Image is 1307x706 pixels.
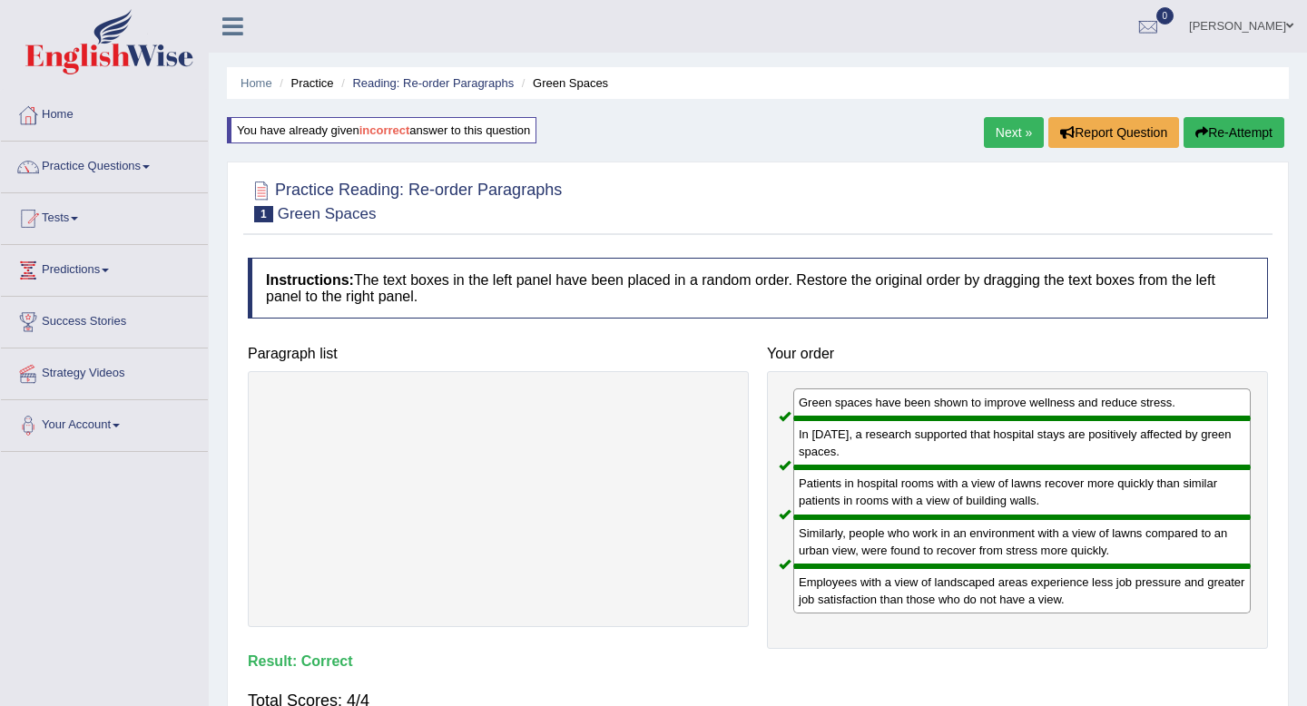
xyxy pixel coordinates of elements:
a: Next » [984,117,1044,148]
div: Green spaces have been shown to improve wellness and reduce stress. [793,388,1251,418]
h4: Paragraph list [248,346,749,362]
h2: Practice Reading: Re-order Paragraphs [248,177,562,222]
span: 0 [1156,7,1174,25]
div: Similarly, people who work in an environment with a view of lawns compared to an urban view, were... [793,517,1251,566]
a: Predictions [1,245,208,290]
a: Practice Questions [1,142,208,187]
span: 1 [254,206,273,222]
h4: Result: [248,653,1268,670]
li: Practice [275,74,333,92]
button: Report Question [1048,117,1179,148]
div: Employees with a view of landscaped areas experience less job pressure and greater job satisfacti... [793,566,1251,613]
div: You have already given answer to this question [227,117,536,143]
small: Green Spaces [278,205,377,222]
li: Green Spaces [517,74,608,92]
a: Home [1,90,208,135]
div: In [DATE], a research supported that hospital stays are positively affected by green spaces. [793,418,1251,467]
a: Reading: Re-order Paragraphs [352,76,514,90]
h4: The text boxes in the left panel have been placed in a random order. Restore the original order b... [248,258,1268,319]
a: Strategy Videos [1,348,208,394]
a: Home [241,76,272,90]
button: Re-Attempt [1184,117,1284,148]
h4: Your order [767,346,1268,362]
b: Instructions: [266,272,354,288]
a: Success Stories [1,297,208,342]
a: Tests [1,193,208,239]
div: Patients in hospital rooms with a view of lawns recover more quickly than similar patients in roo... [793,467,1251,516]
a: Your Account [1,400,208,446]
b: incorrect [359,123,410,137]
